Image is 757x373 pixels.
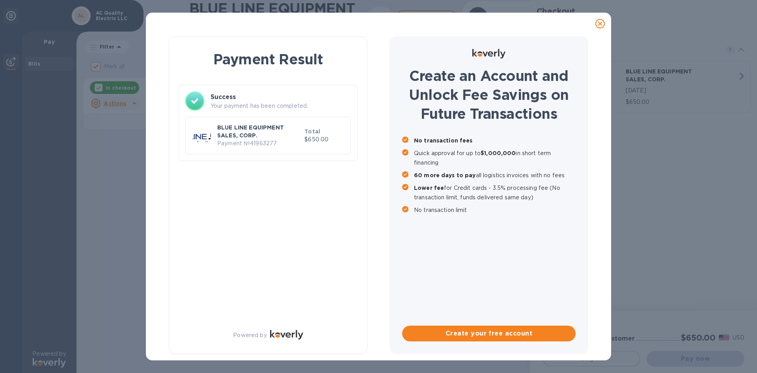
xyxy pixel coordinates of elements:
[472,49,505,58] img: Logo
[414,185,444,191] b: Lower fee
[414,137,473,144] b: No transaction fees
[414,148,576,167] p: Quick approval for up to in short term financing
[414,183,576,202] p: for Credit cards - 3.5% processing fee (No transaction limit, funds delivered same day)
[481,150,516,156] b: $1,000,000
[304,128,320,135] b: Total
[304,135,344,144] p: $650.00
[414,172,476,178] b: 60 more days to pay
[414,171,576,180] p: all logistics invoices with no fees
[217,139,301,148] p: Payment № 41963277
[217,124,301,139] p: BLUE LINE EQUIPMENT SALES, CORP.
[402,326,576,341] button: Create your free account
[414,205,576,215] p: No transaction limit
[211,92,351,102] h3: Success
[402,66,576,123] h1: Create an Account and Unlock Fee Savings on Future Transactions
[211,102,351,110] p: Your payment has been completed.
[270,330,303,339] img: Logo
[233,331,267,339] p: Powered by
[408,329,569,338] span: Create your free account
[182,49,354,69] h1: Payment Result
